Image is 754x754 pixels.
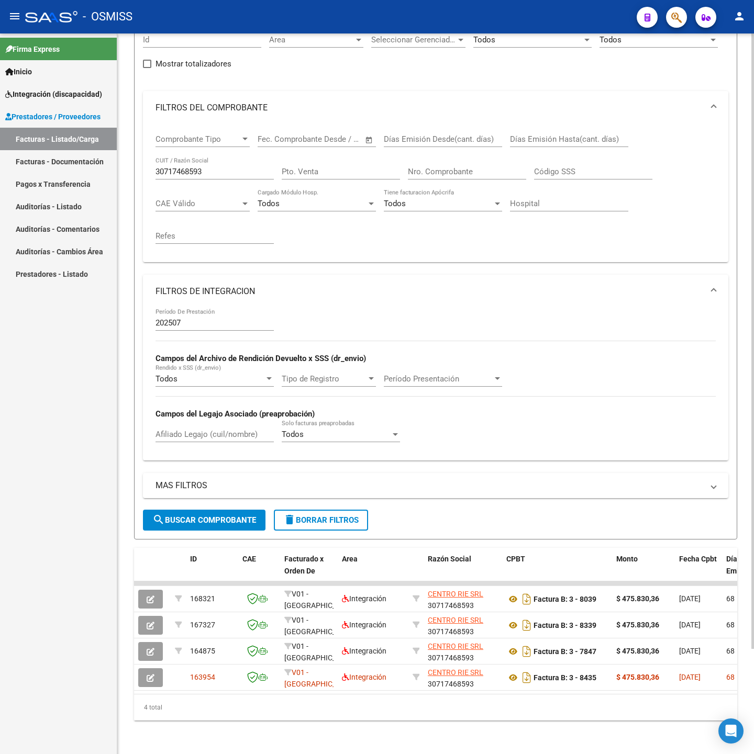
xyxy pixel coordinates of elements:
datatable-header-cell: ID [186,548,238,594]
span: 68 [726,621,735,629]
span: CPBT [506,555,525,563]
strong: Factura B: 3 - 7847 [534,647,596,656]
mat-expansion-panel-header: FILTROS DEL COMPROBANTE [143,91,728,125]
mat-panel-title: FILTROS DE INTEGRACION [156,286,703,297]
strong: $ 475.830,36 [616,594,659,603]
strong: $ 475.830,36 [616,647,659,655]
span: [DATE] [679,647,701,655]
strong: $ 475.830,36 [616,673,659,681]
span: Integración [342,594,386,603]
span: Mostrar totalizadores [156,58,231,70]
span: Todos [384,199,406,208]
strong: Campos del Archivo de Rendición Devuelto x SSS (dr_envio) [156,354,366,363]
span: 167327 [190,621,215,629]
span: 68 [726,647,735,655]
span: Todos [156,374,178,384]
div: FILTROS DE INTEGRACION [143,308,728,460]
span: CAE Válido [156,199,240,208]
span: Prestadores / Proveedores [5,111,101,122]
span: Integración [342,647,386,655]
span: CENTRO RIE SRL [428,668,483,677]
span: CENTRO RIE SRL [428,642,483,650]
div: 30717468593 [428,588,498,610]
div: 30717468593 [428,667,498,689]
span: Integración [342,621,386,629]
span: Monto [616,555,638,563]
span: [DATE] [679,673,701,681]
span: CAE [242,555,256,563]
mat-panel-title: FILTROS DEL COMPROBANTE [156,102,703,114]
span: [DATE] [679,621,701,629]
mat-icon: search [152,513,165,526]
datatable-header-cell: Razón Social [424,548,502,594]
i: Descargar documento [520,617,534,634]
button: Buscar Comprobante [143,510,265,531]
span: CENTRO RIE SRL [428,616,483,624]
span: Seleccionar Gerenciador [371,35,456,44]
div: FILTROS DEL COMPROBANTE [143,125,728,262]
strong: Factura B: 3 - 8039 [534,595,596,603]
span: Integración [342,673,386,681]
div: 30717468593 [428,614,498,636]
span: - OSMISS [83,5,132,28]
i: Descargar documento [520,591,534,607]
span: Area [342,555,358,563]
span: Período Presentación [384,374,493,384]
span: Fecha Cpbt [679,555,717,563]
span: Integración (discapacidad) [5,88,102,100]
span: 68 [726,673,735,681]
span: 68 [726,594,735,603]
div: Open Intercom Messenger [718,718,744,744]
span: Tipo de Registro [282,374,367,384]
span: Borrar Filtros [283,515,359,525]
span: Facturado x Orden De [284,555,324,575]
div: 4 total [134,694,737,721]
mat-icon: person [733,10,746,22]
mat-expansion-panel-header: MAS FILTROS [143,473,728,498]
span: Buscar Comprobante [152,515,256,525]
input: Fecha fin [309,134,360,144]
div: 30717468593 [428,640,498,662]
mat-expansion-panel-header: FILTROS DE INTEGRACION [143,275,728,308]
datatable-header-cell: CAE [238,548,280,594]
button: Borrar Filtros [274,510,368,531]
datatable-header-cell: Area [338,548,408,594]
span: Inicio [5,66,32,77]
mat-icon: menu [8,10,21,22]
span: Todos [600,35,622,44]
span: 164875 [190,647,215,655]
span: Todos [282,430,304,439]
span: Razón Social [428,555,471,563]
span: 168321 [190,594,215,603]
mat-icon: delete [283,513,296,526]
datatable-header-cell: Monto [612,548,675,594]
span: 163954 [190,673,215,681]
datatable-header-cell: CPBT [502,548,612,594]
strong: $ 475.830,36 [616,621,659,629]
i: Descargar documento [520,669,534,686]
i: Descargar documento [520,643,534,660]
mat-panel-title: MAS FILTROS [156,480,703,491]
span: Area [269,35,354,44]
input: Fecha inicio [258,134,300,144]
span: ID [190,555,197,563]
strong: Campos del Legajo Asociado (preaprobación) [156,409,315,419]
strong: Factura B: 3 - 8339 [534,621,596,629]
span: [DATE] [679,594,701,603]
span: Todos [473,35,495,44]
datatable-header-cell: Fecha Cpbt [675,548,722,594]
datatable-header-cell: Facturado x Orden De [280,548,338,594]
strong: Factura B: 3 - 8435 [534,673,596,682]
span: CENTRO RIE SRL [428,590,483,598]
span: Comprobante Tipo [156,134,240,144]
span: Todos [258,199,280,208]
span: Firma Express [5,43,60,55]
button: Open calendar [363,134,375,146]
